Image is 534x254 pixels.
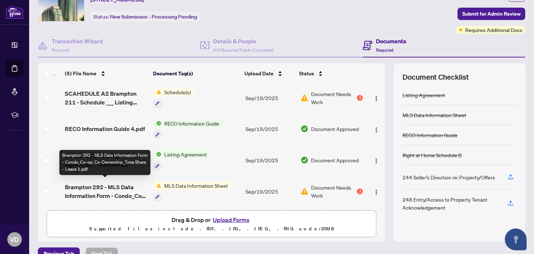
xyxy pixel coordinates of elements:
button: Status IconMLS Data Information Sheet [153,182,231,201]
span: Required [376,47,393,53]
img: Logo [373,96,379,102]
div: 248 Entry/Access to Property Tenant Acknowledgement [403,195,499,211]
span: Drag & Drop orUpload FormsSupported files include .PDF, .JPG, .JPEG, .PNG under25MB [47,211,376,238]
span: New Submission - Processing Pending [110,13,197,20]
span: RECO Information Guide [161,119,222,127]
img: Logo [373,189,379,195]
div: 1 [357,188,363,194]
h4: Transaction Wizard [52,37,103,45]
span: Listing Agreement [161,150,210,158]
span: (5) File Name [65,70,97,78]
button: Logo [370,123,382,135]
div: Listing Agreement [403,91,445,99]
button: Logo [370,92,382,104]
span: Document Approved [311,125,359,133]
button: Submit for Admin Review [458,8,525,20]
td: Sep/19/2025 [243,114,297,145]
img: Document Status [301,187,309,195]
button: Logo [370,154,382,166]
button: Open asap [505,229,527,250]
span: 4/4 Required Fields Completed [213,47,274,53]
div: RECO Information Guide [403,131,458,139]
img: Document Status [301,156,309,164]
span: Drag & Drop or [172,215,252,225]
span: Brampton 292 - MLS Data Information Form - Condo_Co-op_Co-Ownership_Time Share - Lease 1.pdf [65,183,148,200]
img: Status Icon [153,88,161,96]
div: Status: [90,12,200,21]
span: RECO Information Guide 4.pdf [65,124,145,133]
span: MLS Data Information Sheet [161,182,231,190]
img: Document Status [301,94,309,102]
button: Status IconSchedule(s) [153,88,194,108]
img: Status Icon [153,150,161,158]
div: 1 [357,95,363,101]
img: Status Icon [153,182,161,190]
td: Sep/19/2025 [243,82,297,114]
div: Brampton 292 - MLS Data Information Form - Condo_Co-op_Co-Ownership_Time Share - Lease 1.pdf [59,150,150,175]
span: Document Needs Work [311,90,356,106]
span: Document Needs Work [311,183,356,199]
span: SCAHEDULE A2 Brampton 211 - Schedule ___ Listing Agreement Authority to Offer for Lease 1.pdf [65,89,148,107]
span: Document Checklist [403,72,469,82]
span: VD [10,234,19,245]
h4: Details & People [213,37,274,45]
th: (5) File Name [62,63,150,84]
div: MLS Data Information Sheet [403,111,466,119]
img: Document Status [301,125,309,133]
th: Status [296,63,364,84]
img: logo [6,5,23,19]
span: Schedule(s) [161,88,194,96]
span: Requires Additional Docs [465,26,522,34]
button: Status IconListing Agreement [153,150,210,170]
p: Supported files include .PDF, .JPG, .JPEG, .PNG under 25 MB [51,225,372,233]
div: 244 Seller’s Direction re: Property/Offers [403,173,495,181]
th: Upload Date [242,63,296,84]
img: Status Icon [153,119,161,127]
div: Right at Home Schedule B [403,151,462,159]
th: Document Tag(s) [150,63,242,84]
img: Logo [373,127,379,133]
span: Document Approved [311,156,359,164]
span: Status [299,70,314,78]
button: Status IconRECO Information Guide [153,119,222,139]
td: Sep/19/2025 [243,176,297,207]
img: Logo [373,158,379,164]
td: Sep/19/2025 [243,144,297,176]
h4: Documents [376,37,406,45]
button: Logo [370,186,382,197]
span: Required [52,47,69,53]
span: Submit for Admin Review [462,8,521,20]
button: Upload Forms [211,215,252,225]
span: Upload Date [244,70,274,78]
